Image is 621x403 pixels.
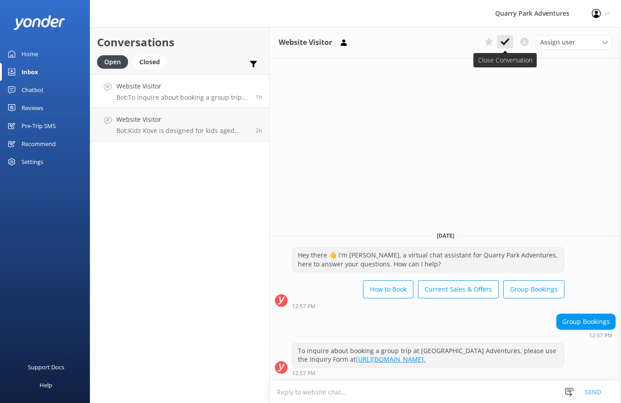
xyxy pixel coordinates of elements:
[279,37,332,49] h3: Website Visitor
[293,343,564,367] div: To inquire about booking a group trip at [GEOGRAPHIC_DATA] Adventures, please use the Inquiry For...
[536,35,612,49] div: Assign User
[22,99,43,117] div: Reviews
[133,57,171,66] a: Closed
[22,45,38,63] div: Home
[90,108,269,142] a: Website VisitorBot:Kidz Kove is designed for kids aged [DEMOGRAPHIC_DATA], so unfortunately, your...
[293,248,564,271] div: Hey there 👋 I'm [PERSON_NAME], a virtual chat assistant for Quarry Park Adventures, here to answe...
[97,34,262,51] h2: Conversations
[256,127,262,134] span: Sep 30 2025 11:58am (UTC -07:00) America/Tijuana
[503,280,564,298] button: Group Bookings
[356,355,426,363] a: [URL][DOMAIN_NAME].
[40,376,52,394] div: Help
[97,55,128,69] div: Open
[431,232,460,239] span: [DATE]
[540,37,575,47] span: Assign user
[13,15,65,30] img: yonder-white-logo.png
[116,93,249,102] p: Bot: To inquire about booking a group trip at [GEOGRAPHIC_DATA] Adventures, please use the Inquir...
[116,127,249,135] p: Bot: Kidz Kove is designed for kids aged [DEMOGRAPHIC_DATA], so unfortunately, your [DEMOGRAPHIC_...
[22,81,44,99] div: Chatbot
[418,280,499,298] button: Current Sales & Offers
[292,303,564,309] div: Sep 30 2025 12:57pm (UTC -07:00) America/Tijuana
[292,304,315,309] strong: 12:57 PM
[22,63,38,81] div: Inbox
[589,333,612,338] strong: 12:57 PM
[292,370,564,376] div: Sep 30 2025 12:57pm (UTC -07:00) America/Tijuana
[116,81,249,91] h4: Website Visitor
[90,74,269,108] a: Website VisitorBot:To inquire about booking a group trip at [GEOGRAPHIC_DATA] Adventures, please ...
[363,280,413,298] button: How to Book
[28,358,64,376] div: Support Docs
[133,55,167,69] div: Closed
[22,135,56,153] div: Recommend
[292,371,315,376] strong: 12:57 PM
[97,57,133,66] a: Open
[556,332,616,338] div: Sep 30 2025 12:57pm (UTC -07:00) America/Tijuana
[116,115,249,124] h4: Website Visitor
[22,153,43,171] div: Settings
[557,314,615,329] div: Group Bookings
[256,93,262,101] span: Sep 30 2025 12:57pm (UTC -07:00) America/Tijuana
[22,117,56,135] div: Pre-Trip SMS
